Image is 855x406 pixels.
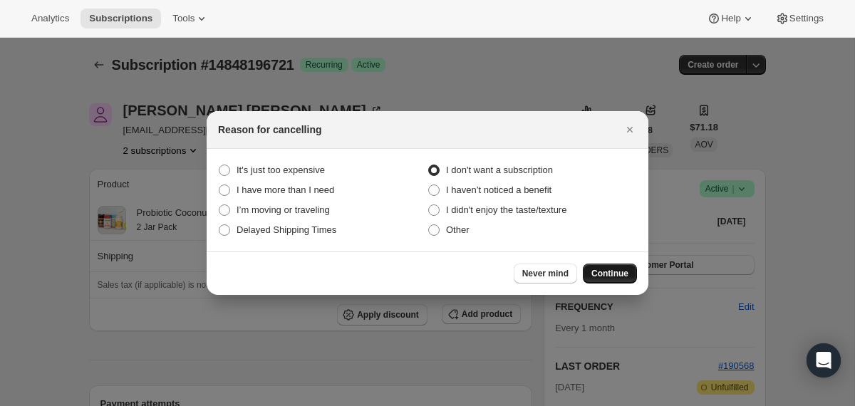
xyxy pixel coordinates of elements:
span: I don't want a subscription [446,165,553,175]
button: Tools [164,9,217,28]
button: Settings [767,9,832,28]
button: Subscriptions [81,9,161,28]
span: Settings [789,13,824,24]
span: Subscriptions [89,13,152,24]
span: Analytics [31,13,69,24]
button: Analytics [23,9,78,28]
button: Help [698,9,763,28]
span: Help [721,13,740,24]
span: I have more than I need [237,184,334,195]
span: I haven’t noticed a benefit [446,184,551,195]
span: Delayed Shipping Times [237,224,336,235]
span: Never mind [522,268,569,279]
span: I’m moving or traveling [237,204,330,215]
span: It's just too expensive [237,165,325,175]
button: Never mind [514,264,577,283]
button: Continue [583,264,637,283]
button: Close [620,120,640,140]
span: Continue [591,268,628,279]
div: Open Intercom Messenger [807,343,841,378]
span: Other [446,224,470,235]
h2: Reason for cancelling [218,123,321,137]
span: I didn't enjoy the taste/texture [446,204,566,215]
span: Tools [172,13,195,24]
